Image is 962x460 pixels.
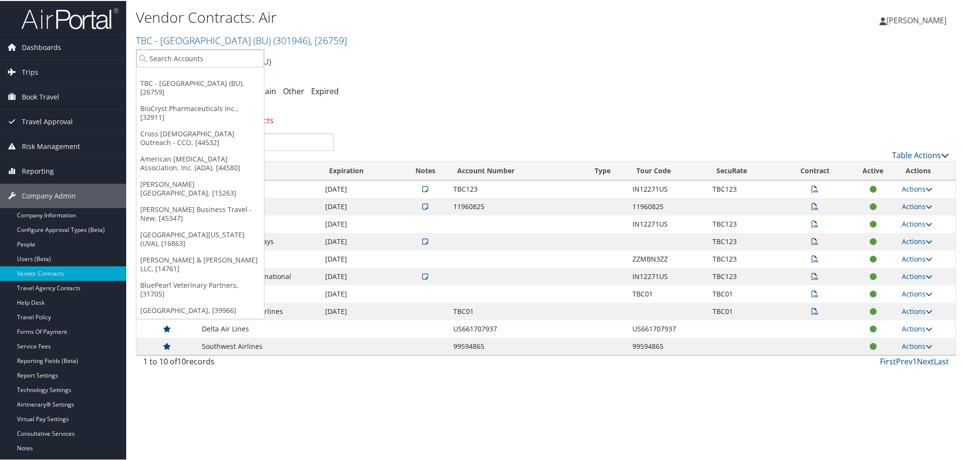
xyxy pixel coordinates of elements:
[628,319,708,337] td: US661707937
[912,355,917,366] a: 1
[934,355,949,366] a: Last
[22,133,80,158] span: Risk Management
[628,197,708,214] td: 11960825
[448,319,586,337] td: US661707937
[136,106,956,132] div: There is
[708,249,780,267] td: TBC123
[136,33,347,46] a: TBC - [GEOGRAPHIC_DATA] (BU)
[320,232,402,249] td: [DATE]
[320,161,402,180] th: Expiration: activate to sort column ascending
[708,284,780,302] td: TBC01
[448,161,586,180] th: Account Number: activate to sort column ascending
[22,59,38,83] span: Trips
[22,109,73,133] span: Travel Approval
[849,161,897,180] th: Active: activate to sort column ascending
[708,267,780,284] td: TBC123
[628,214,708,232] td: IN12271US
[136,226,264,251] a: [GEOGRAPHIC_DATA][US_STATE] (UVA), [16863]
[628,284,708,302] td: TBC01
[628,337,708,354] td: 99594865
[22,34,61,59] span: Dashboards
[320,197,402,214] td: [DATE]
[320,267,402,284] td: [DATE]
[22,84,59,108] span: Book Travel
[177,355,186,366] span: 10
[708,232,780,249] td: TBC123
[880,355,896,366] a: First
[917,355,934,366] a: Next
[136,175,264,200] a: [PERSON_NAME][GEOGRAPHIC_DATA], [15263]
[897,161,956,180] th: Actions
[22,158,54,182] span: Reporting
[320,302,402,319] td: [DATE]
[197,319,320,337] td: Delta Air Lines
[708,302,780,319] td: TBC01
[402,161,449,180] th: Notes: activate to sort column ascending
[136,74,264,99] a: TBC - [GEOGRAPHIC_DATA] (BU), [26759]
[448,180,586,197] td: TBC123
[136,200,264,226] a: [PERSON_NAME] Business Travel - New, [45347]
[273,33,310,46] span: ( 301946 )
[781,161,850,180] th: Contract: activate to sort column ascending
[902,306,932,315] a: Actions
[136,6,683,27] h1: Vendor Contracts: Air
[143,355,334,371] div: 1 to 10 of records
[136,276,264,301] a: BluePearl Veterinary Partners, [31705]
[902,323,932,332] a: Actions
[708,161,780,180] th: SecuRate: activate to sort column ascending
[902,183,932,193] a: Actions
[448,337,586,354] td: 99594865
[448,302,586,319] td: TBC01
[197,337,320,354] td: Southwest Airlines
[902,341,932,350] a: Actions
[708,180,780,197] td: TBC123
[902,253,932,263] a: Actions
[283,85,304,96] a: Other
[136,125,264,150] a: Cross [DEMOGRAPHIC_DATA] Outreach - CCO, [44532]
[136,150,264,175] a: American [MEDICAL_DATA] Association, Inc. (ADA), [44580]
[448,197,586,214] td: 11960825
[886,14,946,25] span: [PERSON_NAME]
[586,161,628,180] th: Type: activate to sort column ascending
[902,271,932,280] a: Actions
[879,5,956,34] a: [PERSON_NAME]
[628,249,708,267] td: ZZMBN3ZZ
[320,180,402,197] td: [DATE]
[902,218,932,228] a: Actions
[896,355,912,366] a: Prev
[320,284,402,302] td: [DATE]
[628,180,708,197] td: IN12271US
[22,183,76,207] span: Company Admin
[136,49,264,66] input: Search Accounts
[320,249,402,267] td: [DATE]
[310,33,347,46] span: , [ 26759 ]
[628,161,708,180] th: Tour Code: activate to sort column ascending
[320,214,402,232] td: [DATE]
[21,6,118,29] img: airportal-logo.png
[892,149,949,160] a: Table Actions
[136,301,264,318] a: [GEOGRAPHIC_DATA], [39966]
[311,85,339,96] a: Expired
[136,251,264,276] a: [PERSON_NAME] & [PERSON_NAME] LLC, [14761]
[628,267,708,284] td: IN12271US
[708,214,780,232] td: TBC123
[902,236,932,245] a: Actions
[902,288,932,297] a: Actions
[902,201,932,210] a: Actions
[136,99,264,125] a: BioCryst Pharmaceuticals Inc., [32911]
